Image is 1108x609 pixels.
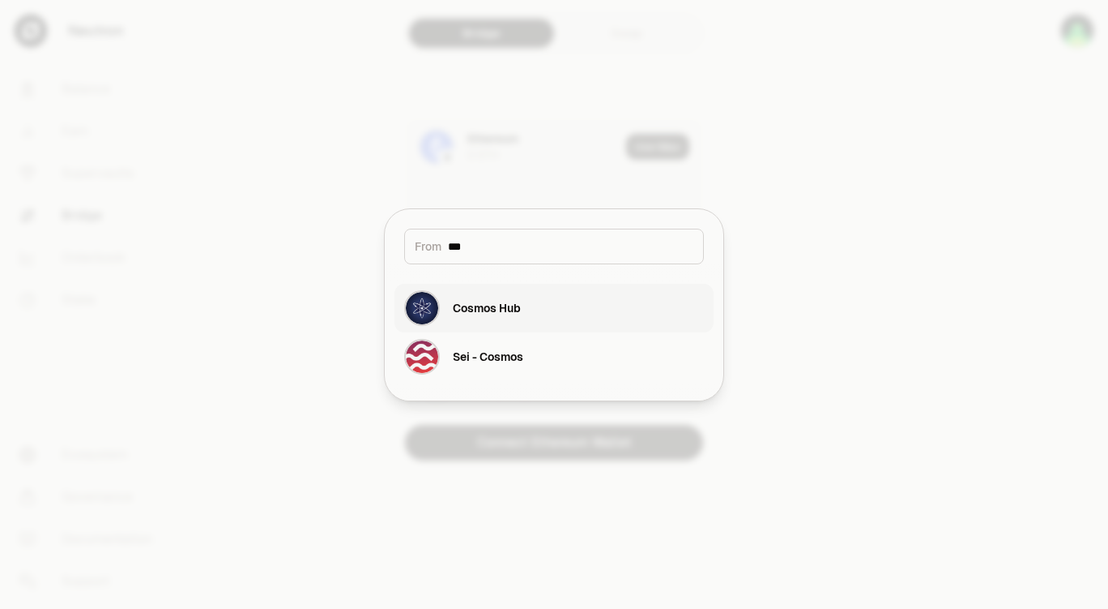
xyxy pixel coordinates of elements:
[394,332,714,381] button: Sei - Cosmos LogoSei - Cosmos
[394,284,714,332] button: Cosmos Hub LogoCosmos Hub
[453,349,523,365] div: Sei - Cosmos
[453,300,521,316] div: Cosmos Hub
[406,341,438,373] img: Sei - Cosmos Logo
[415,238,441,255] span: From
[406,292,438,324] img: Cosmos Hub Logo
